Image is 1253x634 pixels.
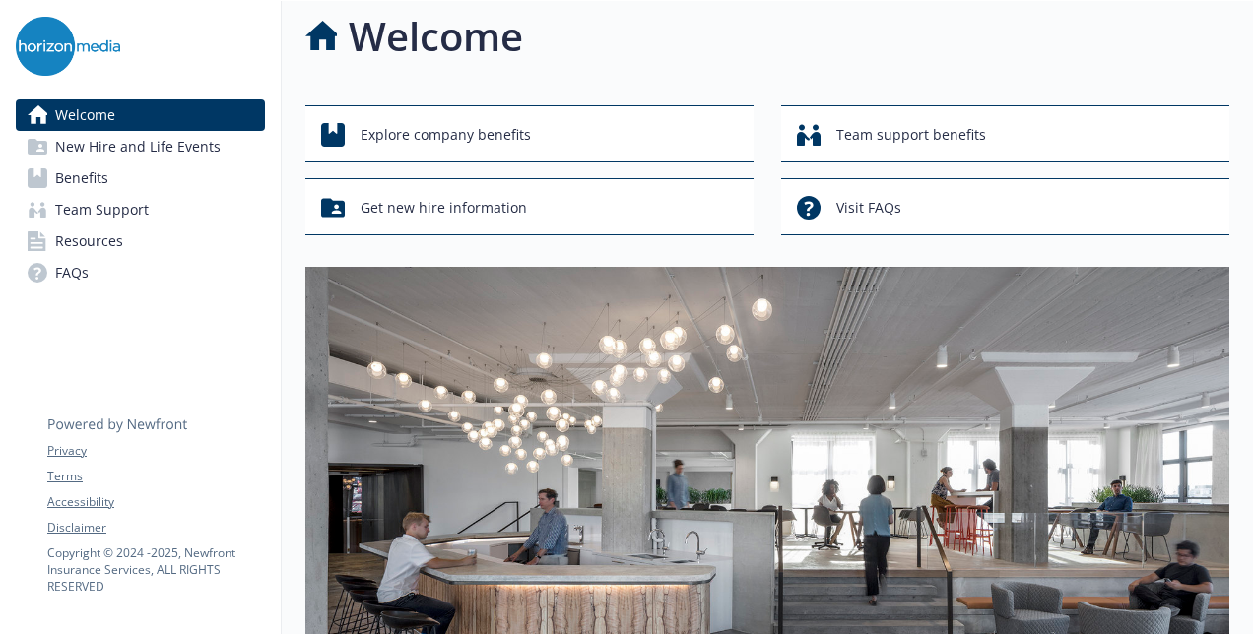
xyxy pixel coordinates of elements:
span: Benefits [55,162,108,194]
a: FAQs [16,257,265,288]
span: Visit FAQs [836,189,901,226]
a: Accessibility [47,493,264,511]
a: New Hire and Life Events [16,131,265,162]
a: Welcome [16,99,265,131]
span: Welcome [55,99,115,131]
p: Copyright © 2024 - 2025 , Newfront Insurance Services, ALL RIGHTS RESERVED [47,544,264,595]
span: FAQs [55,257,89,288]
button: Explore company benefits [305,105,754,162]
span: Explore company benefits [361,116,531,154]
span: New Hire and Life Events [55,131,221,162]
span: Get new hire information [361,189,527,226]
a: Benefits [16,162,265,194]
span: Team support benefits [836,116,986,154]
a: Privacy [47,442,264,460]
button: Team support benefits [781,105,1229,162]
span: Resources [55,225,123,257]
a: Terms [47,468,264,485]
a: Disclaimer [47,519,264,537]
a: Team Support [16,194,265,225]
button: Get new hire information [305,178,754,235]
button: Visit FAQs [781,178,1229,235]
span: Team Support [55,194,149,225]
a: Resources [16,225,265,257]
h1: Welcome [349,7,523,66]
